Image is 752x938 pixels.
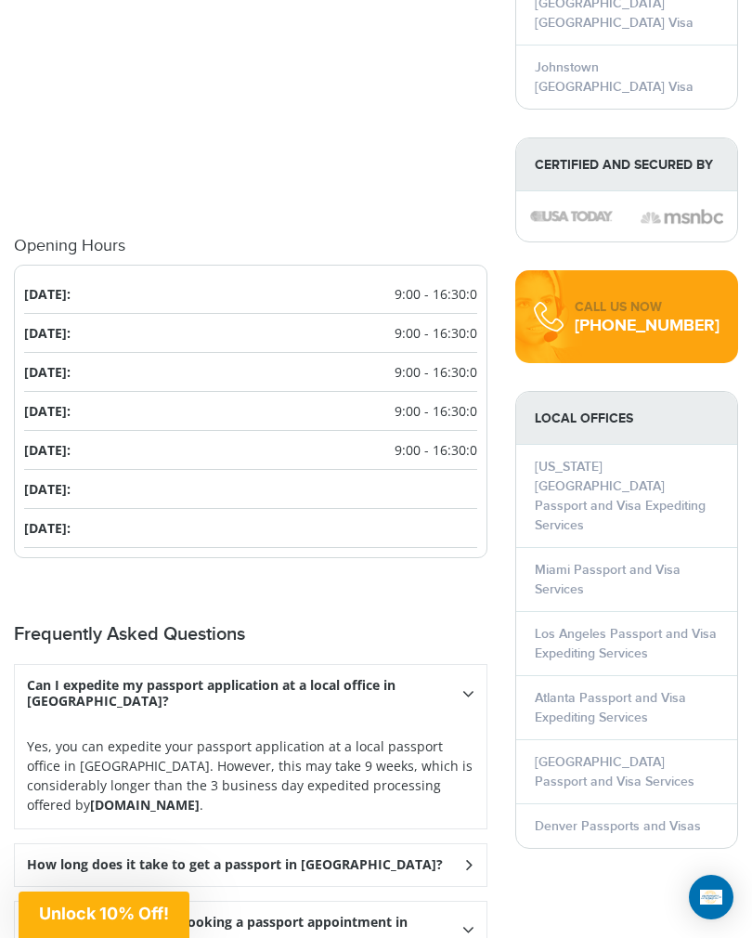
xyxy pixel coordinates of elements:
div: CALL US NOW [575,298,720,317]
span: 9:00 - 16:30:0 [395,401,477,421]
li: [DATE]: [24,431,477,470]
strong: Certified and Secured by [516,138,737,191]
li: [DATE]: [24,353,477,392]
h4: Opening Hours [14,237,487,255]
h3: Can I expedite my passport application at a local office in [GEOGRAPHIC_DATA]? [27,678,462,710]
div: Open Intercom Messenger [689,875,733,919]
img: image description [530,211,613,222]
strong: LOCAL OFFICES [516,392,737,445]
span: 9:00 - 16:30:0 [395,362,477,382]
a: Los Angeles Passport and Visa Expediting Services [535,626,717,661]
a: [GEOGRAPHIC_DATA] Passport and Visa Services [535,754,694,789]
span: Unlock 10% Off! [39,904,169,923]
div: Unlock 10% Off! [19,892,189,938]
a: Johnstown [GEOGRAPHIC_DATA] Visa [535,59,694,95]
p: Yes, you can expedite your passport application at a local passport office in [GEOGRAPHIC_DATA]. ... [27,736,474,814]
a: [US_STATE][GEOGRAPHIC_DATA] Passport and Visa Expediting Services [535,459,706,533]
li: [DATE]: [24,470,477,509]
h2: Frequently Asked Questions [14,623,487,645]
a: Denver Passports and Visas [535,818,701,834]
li: [DATE]: [24,314,477,353]
span: 9:00 - 16:30:0 [395,284,477,304]
a: [PHONE_NUMBER] [575,316,720,336]
li: [DATE]: [24,275,477,314]
a: Atlanta Passport and Visa Expediting Services [535,690,686,725]
span: 9:00 - 16:30:0 [395,440,477,460]
li: [DATE]: [24,392,477,431]
li: [DATE]: [24,509,477,548]
img: image description [641,207,723,226]
a: Miami Passport and Visa Services [535,562,681,597]
strong: [DOMAIN_NAME] [90,796,200,814]
h3: How long does it take to get a passport in [GEOGRAPHIC_DATA]? [27,857,443,873]
span: 9:00 - 16:30:0 [395,323,477,343]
